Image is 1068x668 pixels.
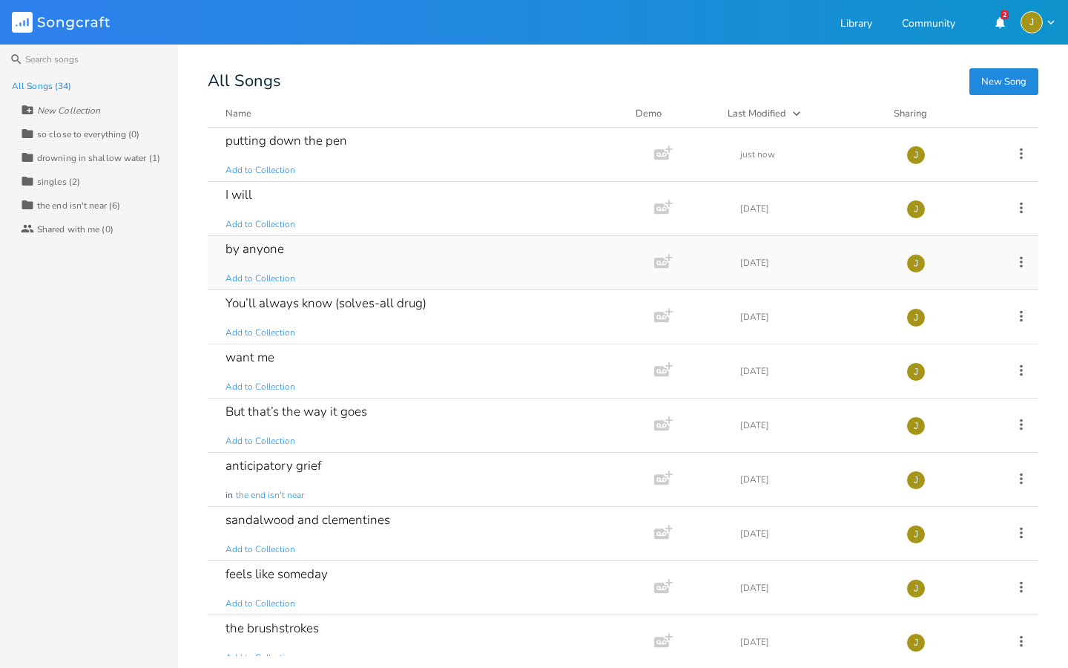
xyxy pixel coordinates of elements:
[906,471,926,490] div: jupiterandjuliette
[906,145,926,165] div: jupiterandjuliette
[1001,10,1009,19] div: 2
[225,164,295,177] span: Add to Collection
[740,204,889,213] div: [DATE]
[225,622,319,635] div: the brushstrokes
[225,514,390,526] div: sandalwood and clementines
[225,297,426,310] div: You’ll always know (solves-all drug)
[740,150,889,159] div: just now
[225,597,295,610] span: Add to Collection
[225,405,367,418] div: But that’s the way it goes
[37,130,140,139] div: so close to everything (0)
[740,529,889,538] div: [DATE]
[225,134,347,147] div: putting down the pen
[1021,11,1056,33] button: J
[728,106,876,121] button: Last Modified
[894,106,983,121] div: Sharing
[985,9,1015,36] button: 2
[728,107,786,120] div: Last Modified
[12,82,71,91] div: All Songs (34)
[225,568,328,580] div: feels like someday
[906,200,926,219] div: jupiterandjuliette
[37,154,160,163] div: drowning in shallow water (1)
[906,633,926,652] div: jupiterandjuliette
[225,652,295,664] span: Add to Collection
[740,421,889,430] div: [DATE]
[37,106,100,115] div: New Collection
[225,107,251,120] div: Name
[225,272,295,285] span: Add to Collection
[236,489,304,502] span: the end isn't near
[37,201,120,210] div: the end isn't near (6)
[906,579,926,598] div: jupiterandjuliette
[636,106,710,121] div: Demo
[740,312,889,321] div: [DATE]
[225,459,321,472] div: anticipatory grief
[740,475,889,484] div: [DATE]
[740,258,889,267] div: [DATE]
[906,525,926,544] div: jupiterandjuliette
[902,19,955,31] a: Community
[1021,11,1043,33] div: jupiterandjuliette
[37,225,113,234] div: Shared with me (0)
[225,189,252,201] div: I will
[225,243,284,255] div: by anyone
[225,489,233,502] span: in
[225,543,295,556] span: Add to Collection
[906,362,926,382] div: jupiterandjuliette
[225,327,295,339] span: Add to Collection
[906,308,926,327] div: jupiterandjuliette
[740,367,889,376] div: [DATE]
[225,351,274,364] div: want me
[225,381,295,393] span: Add to Collection
[208,74,1038,88] div: All Songs
[740,638,889,646] div: [DATE]
[906,254,926,273] div: jupiterandjuliette
[840,19,872,31] a: Library
[969,68,1038,95] button: New Song
[225,106,618,121] button: Name
[225,218,295,231] span: Add to Collection
[906,416,926,436] div: jupiterandjuliette
[225,435,295,448] span: Add to Collection
[37,177,80,186] div: singles (2)
[740,583,889,592] div: [DATE]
